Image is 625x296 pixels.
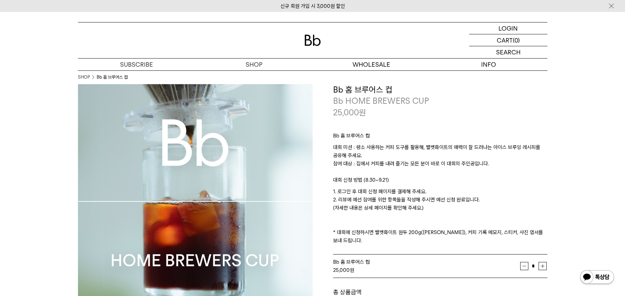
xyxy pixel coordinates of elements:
img: 로고 [305,35,321,46]
p: WHOLESALE [313,59,430,70]
strong: 25,000 [333,267,350,273]
button: 감소 [520,262,528,270]
li: Bb 홈 브루어스 컵 [97,74,128,81]
p: (0) [513,34,520,46]
p: 대회 신청 방법 (8.30~9.21) [333,176,547,187]
a: CART (0) [469,34,547,46]
a: 신규 회원 가입 시 3,000원 할인 [280,3,345,9]
p: LOGIN [498,22,518,34]
p: SEARCH [496,46,521,58]
a: SUBSCRIBE [78,59,195,70]
p: Bb 홈 브루어스 컵 [333,132,547,143]
p: 25,000 [333,107,366,118]
p: 대회 미션 : 평소 사용하는 커피 도구를 활용해, 벨벳화이트의 매력이 잘 드러나는 아이스 브루잉 레시피를 공유해 주세요. 참여 대상 : 집에서 커피를 내려 즐기는 모든 분이 ... [333,143,547,176]
a: LOGIN [469,22,547,34]
button: 증가 [539,262,547,270]
p: INFO [430,59,547,70]
span: 원 [359,108,366,117]
span: Bb 홈 브루어스 컵 [333,259,370,265]
a: SHOP [195,59,313,70]
p: CART [497,34,513,46]
img: 카카오톡 채널 1:1 채팅 버튼 [579,269,615,286]
div: 원 [333,266,520,274]
a: SHOP [78,74,90,81]
p: Bb HOME BREWERS CUP [333,95,547,107]
h3: Bb 홈 브루어스 컵 [333,84,547,96]
p: 1. 로그인 후 대회 신청 페이지를 결제해 주세요. 2. 리뷰에 예선 참여를 위한 항목들을 작성해 주시면 예선 신청 완료입니다. (자세한 내용은 상세 페이지를 확인해 주세요.... [333,187,547,245]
